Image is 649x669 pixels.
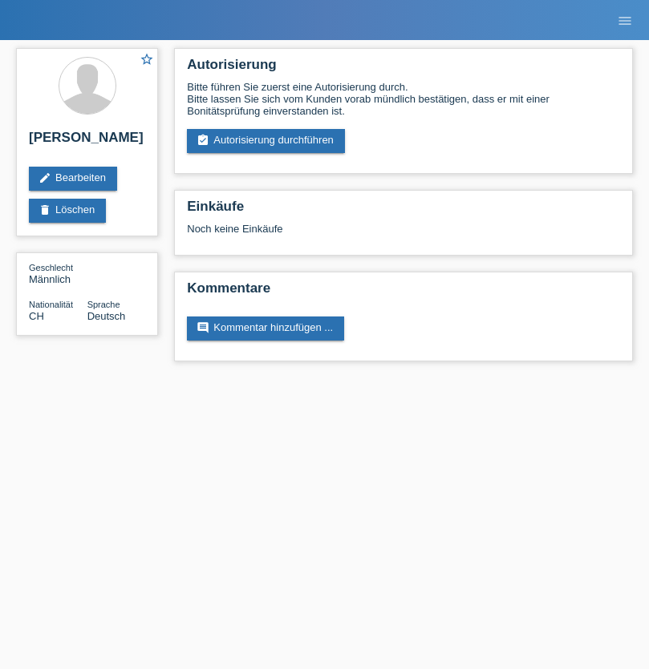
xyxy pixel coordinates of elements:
[187,280,620,304] h2: Kommentare
[87,300,120,309] span: Sprache
[187,57,620,81] h2: Autorisierung
[187,223,620,247] div: Noch keine Einkäufe
[187,199,620,223] h2: Einkäufe
[197,134,209,147] i: assignment_turned_in
[29,199,106,223] a: deleteLöschen
[140,52,154,66] i: star_border
[29,310,44,322] span: Schweiz
[87,310,126,322] span: Deutsch
[39,204,51,216] i: delete
[197,321,209,334] i: comment
[29,130,145,154] h2: [PERSON_NAME]
[39,171,51,184] i: edit
[29,300,73,309] span: Nationalität
[29,263,73,272] span: Geschlecht
[140,52,154,69] a: star_border
[187,81,620,117] div: Bitte führen Sie zuerst eine Autorisierung durch. Bitte lassen Sie sich vom Kunden vorab mündlich...
[609,15,641,25] a: menu
[187,316,344,341] a: commentKommentar hinzufügen ...
[29,261,87,285] div: Männlich
[29,167,117,191] a: editBearbeiten
[617,13,633,29] i: menu
[187,129,345,153] a: assignment_turned_inAutorisierung durchführen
